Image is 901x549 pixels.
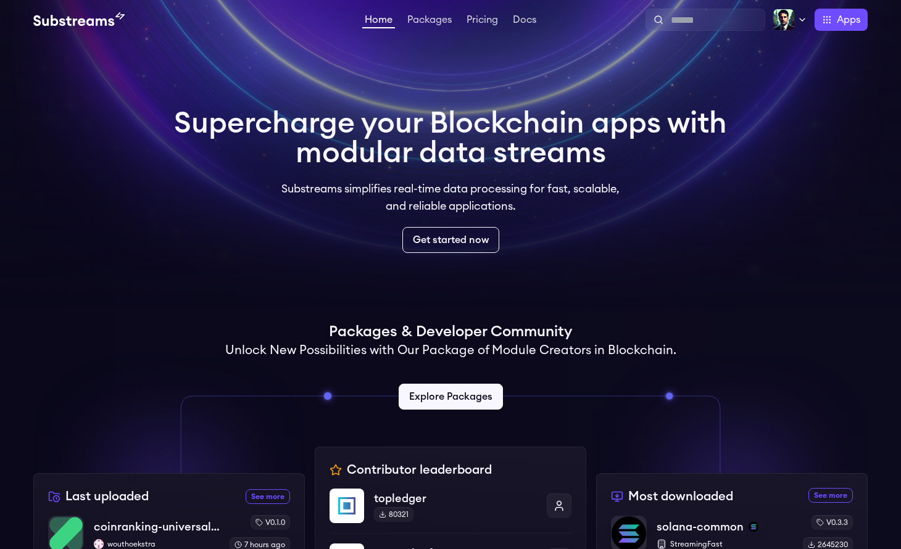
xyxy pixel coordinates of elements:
div: v0.1.0 [251,515,290,530]
a: topledgertopledger80321 [330,489,571,533]
p: topledger [374,490,537,507]
p: coinranking-universal-dex [94,518,220,535]
div: v0.3.3 [812,515,853,530]
img: wouthoekstra [94,539,104,549]
img: solana [749,522,758,532]
p: Substreams simplifies real-time data processing for fast, scalable, and reliable applications. [273,180,628,215]
h2: Unlock New Possibilities with Our Package of Module Creators in Blockchain. [225,342,676,359]
p: solana-common [657,518,744,535]
h1: Supercharge your Blockchain apps with modular data streams [174,109,727,168]
p: StreamingFast [657,539,793,549]
img: Profile [773,9,795,31]
a: Packages [405,15,454,27]
a: Home [362,15,395,28]
a: Pricing [464,15,500,27]
a: See more recently uploaded packages [246,489,290,504]
a: See more most downloaded packages [808,488,853,503]
img: Substream's logo [33,12,125,27]
a: Explore Packages [399,384,503,410]
img: topledger [330,489,364,523]
a: Get started now [402,227,499,253]
p: wouthoekstra [94,539,220,549]
h1: Packages & Developer Community [329,322,572,342]
div: 80321 [374,507,413,522]
span: Apps [837,12,860,27]
a: Docs [510,15,539,27]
